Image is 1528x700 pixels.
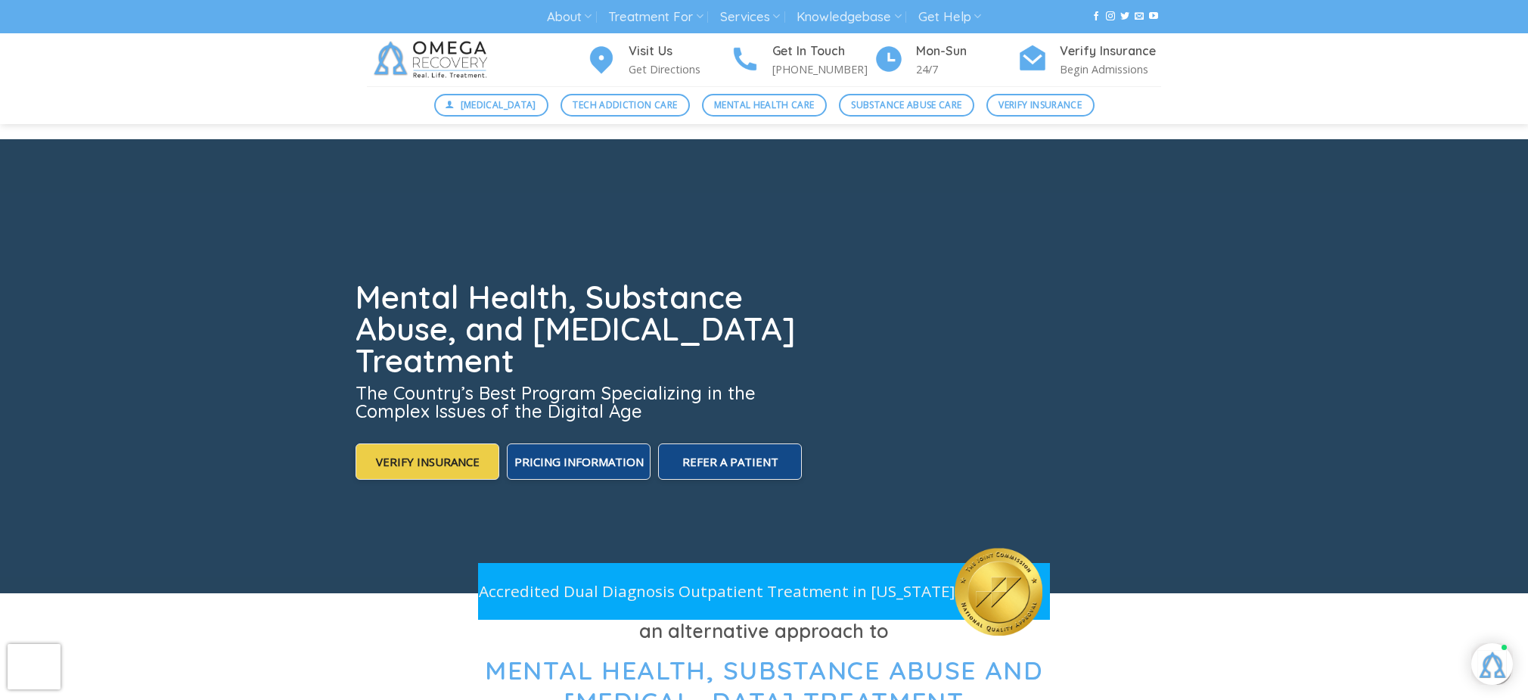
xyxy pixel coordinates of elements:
[1060,61,1161,78] p: Begin Admissions
[1120,11,1129,22] a: Follow on Twitter
[720,3,780,31] a: Services
[839,94,974,117] a: Substance Abuse Care
[367,616,1161,646] h3: an alternative approach to
[916,61,1017,78] p: 24/7
[478,579,955,604] p: Accredited Dual Diagnosis Outpatient Treatment in [US_STATE]
[586,42,730,79] a: Visit Us Get Directions
[629,42,730,61] h4: Visit Us
[1135,11,1144,22] a: Send us an email
[702,94,827,117] a: Mental Health Care
[547,3,592,31] a: About
[797,3,901,31] a: Knowledgebase
[851,98,961,112] span: Substance Abuse Care
[918,3,981,31] a: Get Help
[916,42,1017,61] h4: Mon-Sun
[730,42,874,79] a: Get In Touch [PHONE_NUMBER]
[561,94,690,117] a: Tech Addiction Care
[986,94,1095,117] a: Verify Insurance
[1060,42,1161,61] h4: Verify Insurance
[1106,11,1115,22] a: Follow on Instagram
[629,61,730,78] p: Get Directions
[573,98,677,112] span: Tech Addiction Care
[772,42,874,61] h4: Get In Touch
[1092,11,1101,22] a: Follow on Facebook
[714,98,814,112] span: Mental Health Care
[367,33,499,86] img: Omega Recovery
[356,384,805,420] h3: The Country’s Best Program Specializing in the Complex Issues of the Digital Age
[1149,11,1158,22] a: Follow on YouTube
[608,3,703,31] a: Treatment For
[1017,42,1161,79] a: Verify Insurance Begin Admissions
[772,61,874,78] p: [PHONE_NUMBER]
[356,282,805,377] h1: Mental Health, Substance Abuse, and [MEDICAL_DATA] Treatment
[434,94,549,117] a: [MEDICAL_DATA]
[998,98,1082,112] span: Verify Insurance
[461,98,536,112] span: [MEDICAL_DATA]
